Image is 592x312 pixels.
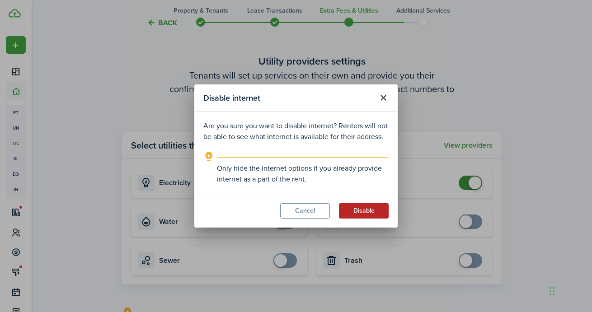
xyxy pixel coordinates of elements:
p: Are you sure you want to disable internet? Renters will not be able to see what internet is avail... [203,121,389,142]
button: Disable [339,203,389,219]
button: Close modal [376,90,391,106]
explanation-description: Only hide the internet options if you already provide internet as a part of the rent. [217,163,389,185]
iframe: Chat Widget [547,269,592,312]
i: outline [203,151,215,162]
modal-title: Disable internet [203,89,373,107]
div: Drag [550,278,555,305]
button: Cancel [280,203,330,219]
